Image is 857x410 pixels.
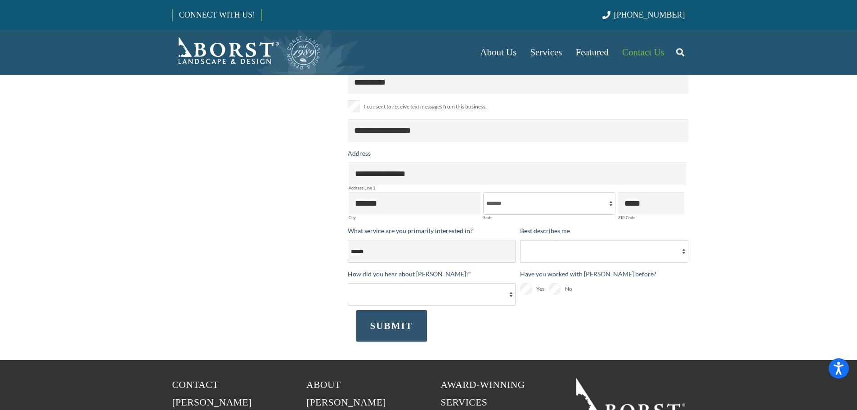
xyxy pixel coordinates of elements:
a: [PHONE_NUMBER] [602,10,685,19]
select: What service are you primarily interested in? [348,240,516,262]
select: Best describes me [520,240,688,262]
a: Contact Us [615,30,671,75]
a: Services [523,30,569,75]
span: Have you worked with [PERSON_NAME] before? [520,270,656,278]
a: Featured [569,30,615,75]
span: Services [530,47,562,58]
span: Featured [576,47,609,58]
a: Borst-Logo [172,34,322,70]
span: What service are you primarily interested in? [348,227,473,234]
span: Contact Us [622,47,664,58]
span: Best describes me [520,227,570,234]
span: How did you hear about [PERSON_NAME]? [348,270,469,278]
span: No [565,284,572,294]
span: Yes [536,284,544,294]
a: About Us [473,30,523,75]
label: State [483,216,615,220]
input: Yes [520,283,532,295]
label: City [349,216,481,220]
label: ZIP Code [618,216,684,220]
button: SUBMIT [356,310,427,342]
input: I consent to receive text messages from this business. [348,100,360,113]
label: Address Line 1 [349,186,686,190]
span: I consent to receive text messages from this business. [364,101,487,112]
span: About Us [480,47,516,58]
span: [PHONE_NUMBER] [614,10,685,19]
span: Award-Winning Services [441,379,525,408]
span: Address [348,149,371,157]
select: How did you hear about [PERSON_NAME]?* [348,283,516,306]
a: CONNECT WITH US! [173,4,261,26]
span: About [PERSON_NAME] [306,379,386,408]
a: Search [671,41,689,63]
input: No [549,283,561,295]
